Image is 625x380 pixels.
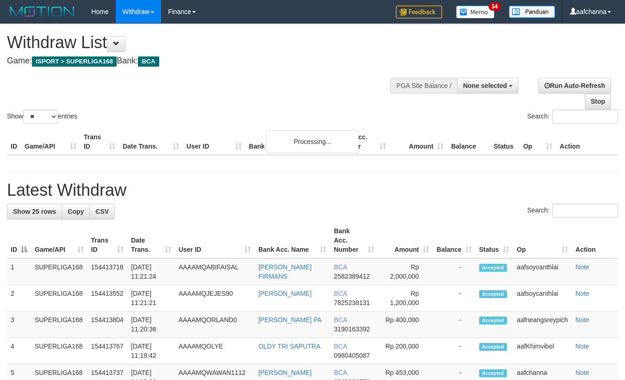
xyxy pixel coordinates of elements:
button: None selected [457,78,519,93]
a: CSV [89,204,115,219]
span: 34 [488,2,501,11]
th: Game/API: activate to sort column ascending [31,223,87,258]
span: None selected [463,82,507,89]
span: Accepted [479,369,507,377]
th: Bank Acc. Name: activate to sort column ascending [255,223,330,258]
td: 4 [7,338,31,364]
td: [DATE] 11:20:36 [127,311,175,338]
h1: Withdraw List [7,33,407,52]
td: AAAAMQORLAND0 [175,311,255,338]
span: Show 25 rows [13,208,56,215]
a: [PERSON_NAME] [258,369,312,376]
td: [DATE] 11:19:42 [127,338,175,364]
th: Bank Acc. Number: activate to sort column ascending [330,223,377,258]
th: Date Trans.: activate to sort column ascending [127,223,175,258]
input: Search: [552,110,618,124]
label: Show entries [7,110,77,124]
span: BCA [334,290,347,297]
th: Status [490,129,519,155]
td: aafKhimvibol [513,338,572,364]
th: Bank Acc. Number [332,129,390,155]
th: Status: activate to sort column ascending [475,223,513,258]
a: [PERSON_NAME] PA [258,316,322,324]
span: Accepted [479,264,507,272]
td: Rp 400,000 [378,311,433,338]
a: Note [575,263,589,271]
span: BCA [334,343,347,350]
span: BCA [334,263,347,271]
a: [PERSON_NAME] FIRMANS [258,263,312,280]
span: CSV [95,208,109,215]
select: Showentries [23,110,58,124]
h4: Game: Bank: [7,56,407,66]
span: Copy 0980405087 to clipboard [334,352,370,359]
td: Rp 2,000,000 [378,258,433,285]
td: 154413718 [87,258,127,285]
span: Copy 2582389412 to clipboard [334,273,370,280]
td: 2 [7,285,31,311]
th: Action [556,129,618,155]
td: 154413552 [87,285,127,311]
a: Note [575,290,589,297]
a: Copy [62,204,90,219]
span: Accepted [479,290,507,298]
input: Search: [552,204,618,218]
h1: Latest Withdraw [7,181,618,199]
a: Note [575,316,589,324]
td: SUPERLIGA168 [31,285,87,311]
div: Processing... [266,130,359,153]
td: 3 [7,311,31,338]
td: - [433,285,475,311]
td: [DATE] 11:21:24 [127,258,175,285]
span: Copy [68,208,84,215]
span: Accepted [479,317,507,324]
img: Feedback.jpg [396,6,442,19]
td: SUPERLIGA168 [31,258,87,285]
td: aafsoycanthlai [513,258,572,285]
th: Trans ID: activate to sort column ascending [87,223,127,258]
td: 154413767 [87,338,127,364]
th: Bank Acc. Name [245,129,333,155]
th: Game/API [21,129,80,155]
span: ISPORT > SUPERLIGA168 [32,56,117,67]
td: - [433,338,475,364]
th: Balance: activate to sort column ascending [433,223,475,258]
a: Show 25 rows [7,204,62,219]
td: SUPERLIGA168 [31,311,87,338]
span: Copy 7825238131 to clipboard [334,299,370,306]
th: Action [572,223,618,258]
td: 154413804 [87,311,127,338]
td: aafsoycanthlai [513,285,572,311]
a: [PERSON_NAME] [258,290,312,297]
td: aafneangsreypich [513,311,572,338]
td: [DATE] 11:21:21 [127,285,175,311]
th: Balance [447,129,490,155]
span: Accepted [479,343,507,351]
td: - [433,258,475,285]
th: Op: activate to sort column ascending [513,223,572,258]
a: Note [575,343,589,350]
a: Run Auto-Refresh [538,78,611,93]
td: Rp 1,200,000 [378,285,433,311]
td: - [433,311,475,338]
th: Date Trans. [119,129,183,155]
td: Rp 200,000 [378,338,433,364]
th: Op [519,129,556,155]
a: Stop [585,93,611,109]
span: Copy 3190163392 to clipboard [334,325,370,333]
img: MOTION_logo.png [7,5,77,19]
label: Search: [527,110,618,124]
td: AAAAMQOLYE [175,338,255,364]
a: OLDY TRI SAPUTRA [258,343,320,350]
td: SUPERLIGA168 [31,338,87,364]
img: panduan.png [509,6,555,18]
th: ID: activate to sort column descending [7,223,31,258]
th: Amount: activate to sort column ascending [378,223,433,258]
th: Amount [390,129,447,155]
td: 1 [7,258,31,285]
div: PGA Site Balance / [390,78,457,93]
th: Trans ID [80,129,119,155]
th: User ID: activate to sort column ascending [175,223,255,258]
span: BCA [138,56,159,67]
td: AAAAMQJEJES90 [175,285,255,311]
